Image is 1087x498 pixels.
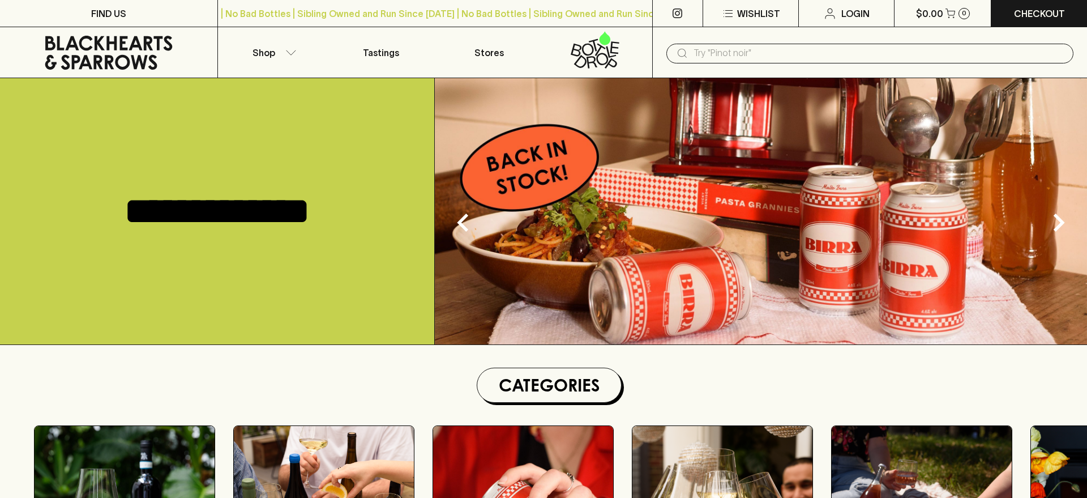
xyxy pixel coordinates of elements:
[841,7,870,20] p: Login
[91,7,126,20] p: FIND US
[435,27,544,78] a: Stores
[253,46,275,59] p: Shop
[474,46,504,59] p: Stores
[218,27,327,78] button: Shop
[962,10,966,16] p: 0
[737,7,780,20] p: Wishlist
[694,44,1064,62] input: Try "Pinot noir"
[440,200,486,245] button: Previous
[1036,200,1081,245] button: Next
[363,46,399,59] p: Tastings
[482,373,617,398] h1: Categories
[327,27,435,78] a: Tastings
[916,7,943,20] p: $0.00
[1014,7,1065,20] p: Checkout
[435,78,1087,344] img: optimise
